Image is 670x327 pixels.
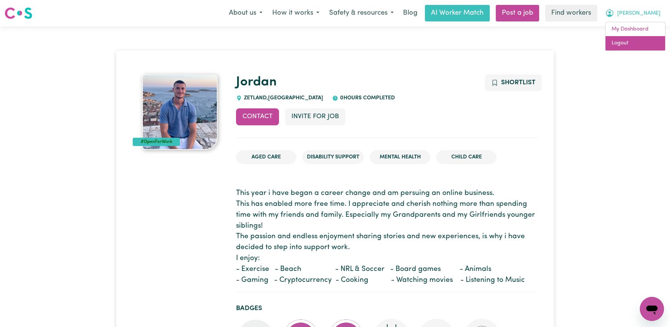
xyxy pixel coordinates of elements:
p: This year i have began a career change and am persuing an online business. This has enabled more ... [236,188,537,286]
img: Careseekers logo [5,6,32,20]
img: Jordan [142,75,218,150]
button: My Account [600,5,665,21]
button: Safety & resources [324,5,399,21]
span: [PERSON_NAME] [617,9,661,18]
div: My Account [605,22,665,51]
button: About us [224,5,267,21]
li: Mental Health [370,150,430,164]
iframe: Button to launch messaging window [640,297,664,321]
a: Jordan's profile picture'#OpenForWork [133,75,227,150]
a: Blog [399,5,422,21]
a: Post a job [496,5,539,21]
button: Add to shortlist [485,75,542,91]
li: Disability Support [302,150,364,164]
span: 0 hours completed [338,95,395,101]
span: ZETLAND , [GEOGRAPHIC_DATA] [242,95,323,101]
span: Shortlist [501,79,535,86]
li: Aged Care [236,150,296,164]
a: AI Worker Match [425,5,490,21]
a: Careseekers logo [5,5,32,22]
a: Logout [606,36,665,50]
a: Jordan [236,76,277,89]
h2: Badges [236,304,537,312]
a: Find workers [545,5,597,21]
button: Invite for Job [285,108,345,125]
div: #OpenForWork [133,138,180,146]
button: How it works [267,5,324,21]
li: Child care [436,150,497,164]
a: My Dashboard [606,22,665,37]
button: Contact [236,108,279,125]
